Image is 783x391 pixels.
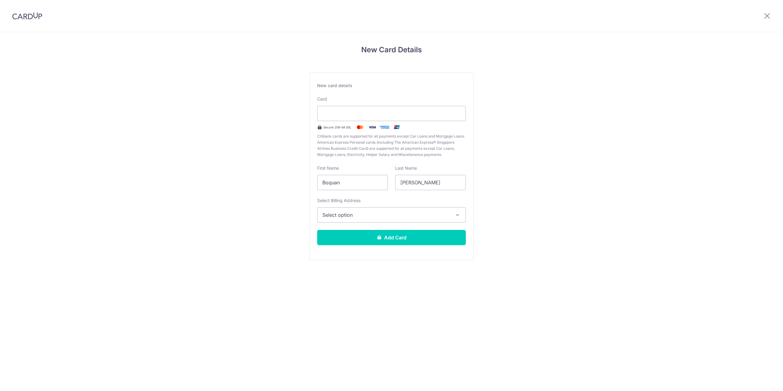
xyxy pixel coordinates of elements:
button: Select option [317,207,466,223]
img: .alt.amex [378,124,391,131]
img: CardUp [12,12,42,20]
input: Cardholder First Name [317,175,388,190]
label: Last Name [395,165,417,171]
label: Select Billing Address [317,197,361,204]
iframe: Opens a widget where you can find more information [744,373,777,388]
img: Mastercard [354,124,366,131]
label: Card [317,96,327,102]
h4: New Card Details [310,44,473,55]
input: Cardholder Last Name [395,175,466,190]
iframe: Secure card payment input frame [322,110,461,117]
img: Visa [366,124,378,131]
img: .alt.unionpay [391,124,403,131]
div: New card details [317,83,466,89]
span: Secure 256-bit SSL [323,125,351,130]
span: Select option [322,211,450,219]
span: Citibank cards are supported for all payments except Car Loans and Mortgage Loans. American Expre... [317,133,466,158]
label: First Name [317,165,339,171]
button: Add Card [317,230,466,245]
